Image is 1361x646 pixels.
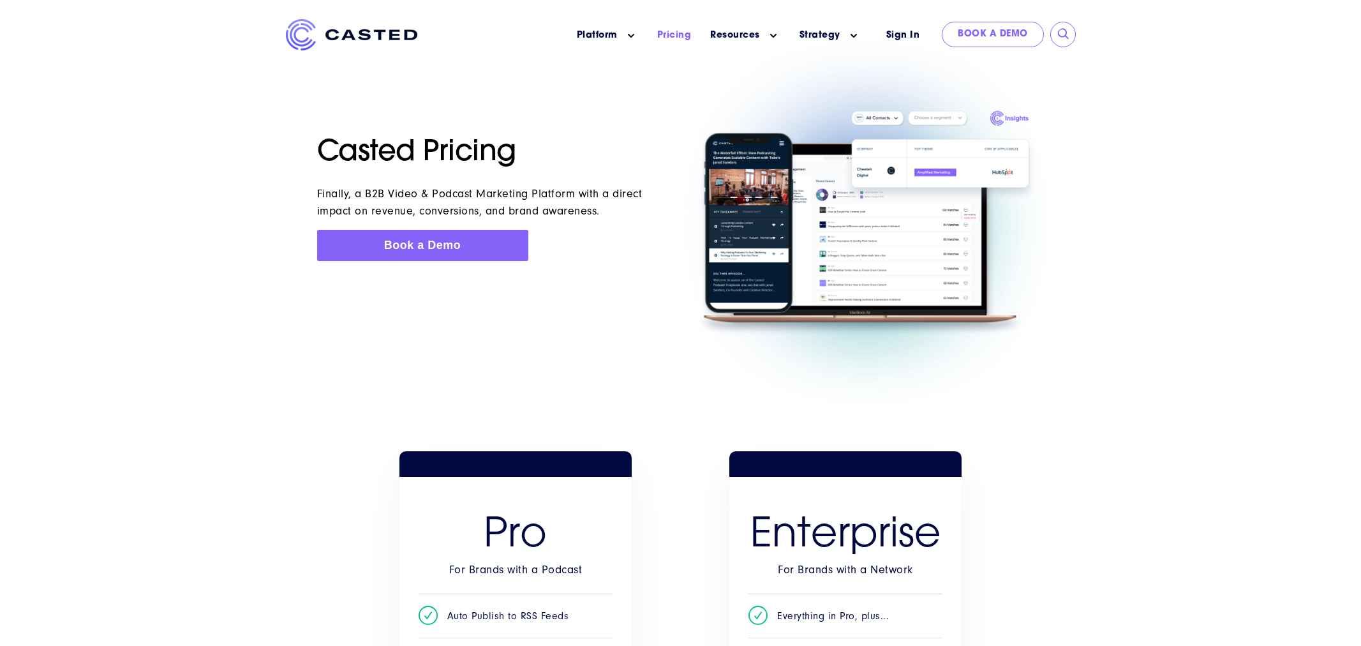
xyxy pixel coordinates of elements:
[748,594,942,638] li: Everything in Pro, plus...
[419,561,613,578] div: For Brands with a Podcast
[657,29,692,42] a: Pricing
[870,22,936,49] a: Sign In
[419,594,613,638] li: Auto Publish to RSS Feeds
[748,561,942,578] div: For Brands with a Network
[799,29,840,42] a: Strategy
[710,29,760,42] a: Resources
[577,29,618,42] a: Platform
[317,185,644,220] div: Finally, a B2B Video & Podcast Marketing Platform with a direct impact on revenue, conversions, a...
[317,136,673,170] h1: Casted Pricing
[942,22,1044,47] a: Book a Demo
[419,512,613,561] h3: Pro
[436,19,870,52] nav: Main menu
[286,19,417,50] img: Casted_Logo_Horizontal_FullColor_PUR_BLUE
[748,512,942,561] h2: Enterprise
[384,239,461,252] span: Book a Demo
[688,105,1045,342] img: prod_chot
[1057,28,1070,41] input: Submit
[317,230,528,261] a: Book a Demo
